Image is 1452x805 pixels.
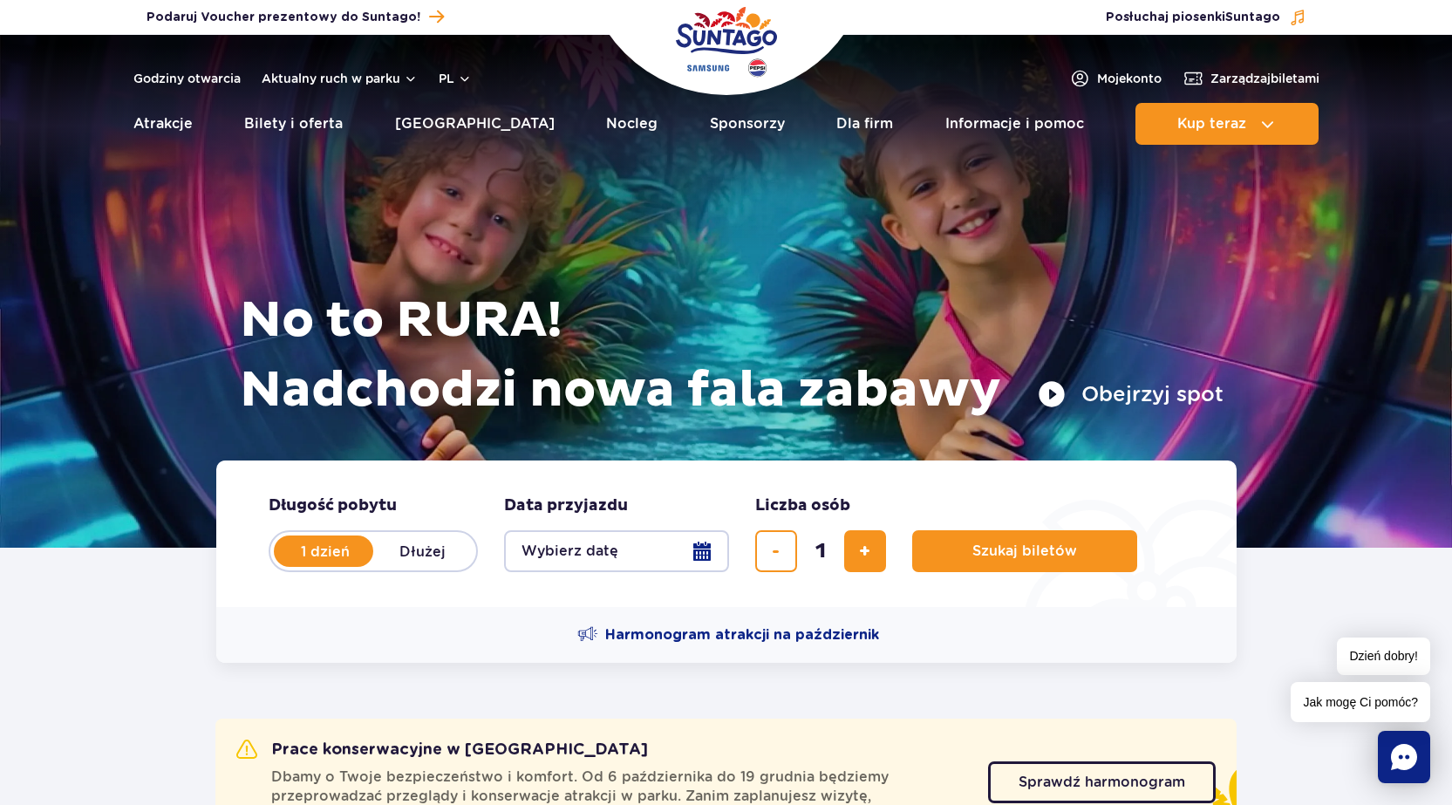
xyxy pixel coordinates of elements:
a: Bilety i oferta [244,103,343,145]
a: Mojekonto [1069,68,1162,89]
span: Zarządzaj biletami [1210,70,1319,87]
a: Dla firm [836,103,893,145]
span: Jak mogę Ci pomóc? [1291,682,1430,722]
a: Atrakcje [133,103,193,145]
button: pl [439,70,472,87]
button: usuń bilet [755,530,797,572]
a: Sponsorzy [710,103,785,145]
span: Posłuchaj piosenki [1106,9,1280,26]
h1: No to RURA! Nadchodzi nowa fala zabawy [240,286,1224,426]
button: Wybierz datę [504,530,729,572]
span: Suntago [1225,11,1280,24]
a: Podaruj Voucher prezentowy do Suntago! [147,5,444,29]
button: Aktualny ruch w parku [262,72,418,85]
button: Obejrzyj spot [1038,380,1224,408]
span: Sprawdź harmonogram [1019,775,1185,789]
a: [GEOGRAPHIC_DATA] [395,103,555,145]
label: Dłużej [373,533,473,570]
button: Kup teraz [1135,103,1319,145]
span: Podaruj Voucher prezentowy do Suntago! [147,9,420,26]
a: Informacje i pomoc [945,103,1084,145]
input: liczba biletów [800,530,842,572]
span: Liczba osób [755,495,850,516]
label: 1 dzień [276,533,375,570]
a: Zarządzajbiletami [1183,68,1319,89]
span: Kup teraz [1177,116,1246,132]
a: Sprawdź harmonogram [988,761,1216,803]
button: dodaj bilet [844,530,886,572]
span: Szukaj biletów [972,543,1077,559]
span: Dzień dobry! [1337,638,1430,675]
button: Szukaj biletów [912,530,1137,572]
a: Harmonogram atrakcji na październik [577,624,879,645]
h2: Prace konserwacyjne w [GEOGRAPHIC_DATA] [236,740,648,761]
span: Długość pobytu [269,495,397,516]
form: Planowanie wizyty w Park of Poland [216,460,1237,607]
span: Harmonogram atrakcji na październik [605,625,879,645]
span: Data przyjazdu [504,495,628,516]
span: Moje konto [1097,70,1162,87]
a: Nocleg [606,103,658,145]
button: Posłuchaj piosenkiSuntago [1106,9,1306,26]
a: Godziny otwarcia [133,70,241,87]
div: Chat [1378,731,1430,783]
